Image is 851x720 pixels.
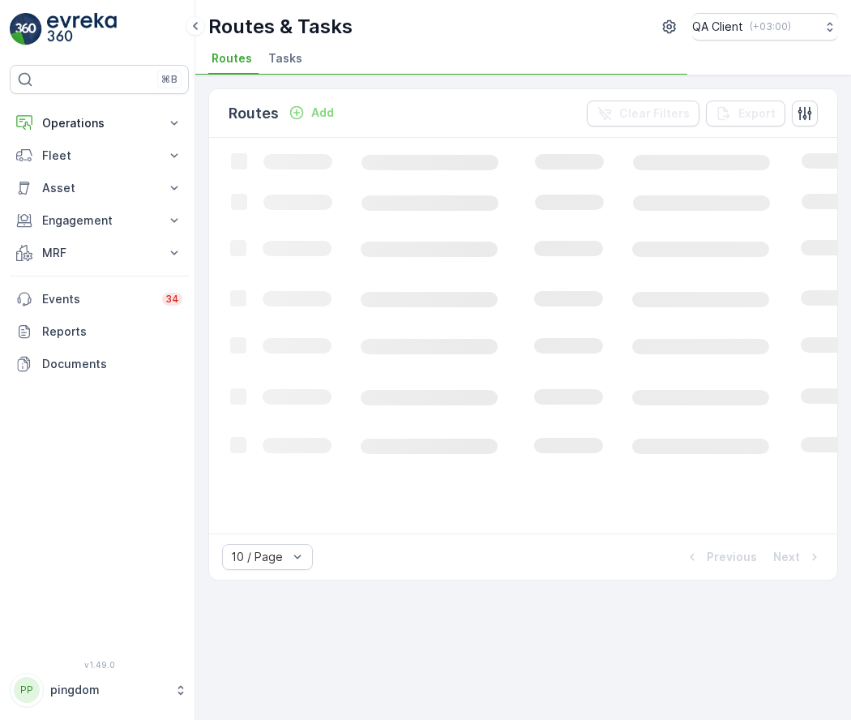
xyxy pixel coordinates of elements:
[707,549,757,565] p: Previous
[587,101,699,126] button: Clear Filters
[42,324,182,340] p: Reports
[42,180,156,196] p: Asset
[10,673,189,707] button: PPpingdom
[165,293,179,306] p: 34
[619,105,690,122] p: Clear Filters
[42,291,152,307] p: Events
[10,139,189,172] button: Fleet
[692,13,838,41] button: QA Client(+03:00)
[773,549,800,565] p: Next
[706,101,785,126] button: Export
[42,115,156,131] p: Operations
[692,19,743,35] p: QA Client
[682,547,759,567] button: Previous
[10,348,189,380] a: Documents
[14,677,40,703] div: PP
[10,107,189,139] button: Operations
[161,73,177,86] p: ⌘B
[50,682,166,698] p: pingdom
[10,13,42,45] img: logo
[42,245,156,261] p: MRF
[10,283,189,315] a: Events34
[10,237,189,269] button: MRF
[10,172,189,204] button: Asset
[282,103,340,122] button: Add
[42,356,182,372] p: Documents
[208,14,353,40] p: Routes & Tasks
[772,547,824,567] button: Next
[10,660,189,670] span: v 1.49.0
[42,212,156,229] p: Engagement
[212,50,252,66] span: Routes
[738,105,776,122] p: Export
[750,20,791,33] p: ( +03:00 )
[268,50,302,66] span: Tasks
[311,105,334,121] p: Add
[10,315,189,348] a: Reports
[47,13,117,45] img: logo_light-DOdMpM7g.png
[229,102,279,125] p: Routes
[42,148,156,164] p: Fleet
[10,204,189,237] button: Engagement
